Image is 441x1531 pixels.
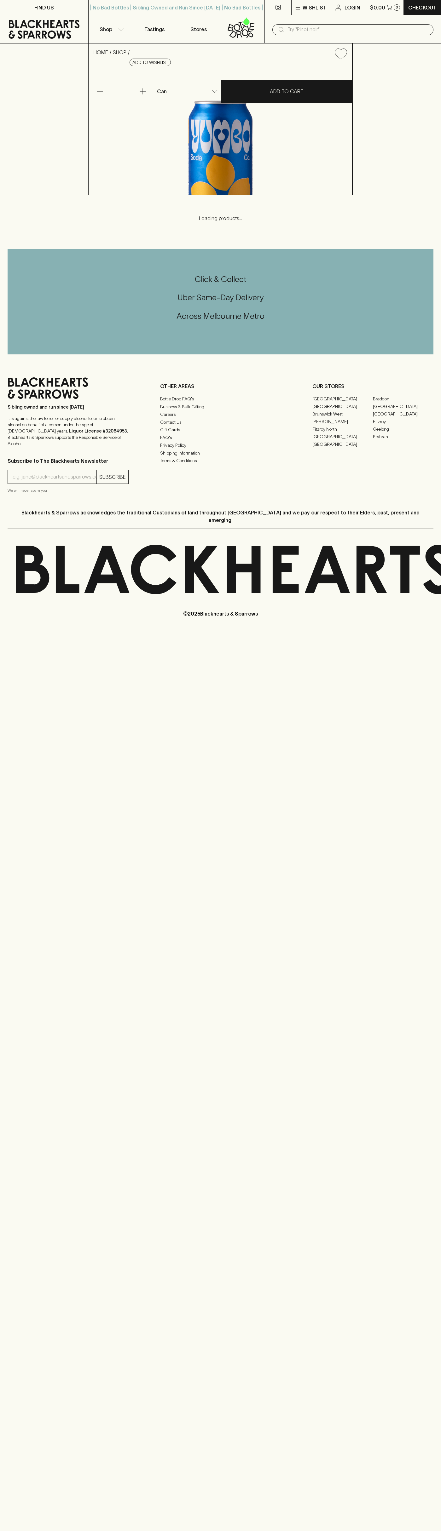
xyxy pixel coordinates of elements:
button: SUBSCRIBE [97,470,128,484]
a: Fitzroy [373,418,433,425]
a: Gift Cards [160,426,281,434]
p: Checkout [408,4,437,11]
a: Privacy Policy [160,442,281,449]
p: Login [345,4,360,11]
a: Shipping Information [160,449,281,457]
a: Business & Bulk Gifting [160,403,281,410]
a: Stores [177,15,221,43]
a: Bottle Drop FAQ's [160,395,281,403]
a: FAQ's [160,434,281,441]
button: ADD TO CART [221,80,352,103]
p: FIND US [34,4,54,11]
a: [GEOGRAPHIC_DATA] [312,395,373,403]
a: [GEOGRAPHIC_DATA] [312,440,373,448]
a: Geelong [373,425,433,433]
a: HOME [94,49,108,55]
p: $0.00 [370,4,385,11]
a: [GEOGRAPHIC_DATA] [312,403,373,410]
input: e.g. jane@blackheartsandsparrows.com.au [13,472,96,482]
p: We will never spam you [8,487,129,494]
h5: Across Melbourne Metro [8,311,433,321]
a: Brunswick West [312,410,373,418]
p: Subscribe to The Blackhearts Newsletter [8,457,129,465]
p: 0 [396,6,398,9]
a: Braddon [373,395,433,403]
div: Can [154,85,220,98]
p: Stores [190,26,207,33]
p: Blackhearts & Sparrows acknowledges the traditional Custodians of land throughout [GEOGRAPHIC_DAT... [12,509,429,524]
img: 20700.png [89,65,352,195]
a: Fitzroy North [312,425,373,433]
p: Loading products... [6,215,435,222]
a: [GEOGRAPHIC_DATA] [373,403,433,410]
a: SHOP [113,49,126,55]
div: Call to action block [8,249,433,354]
p: ADD TO CART [270,88,304,95]
a: Careers [160,411,281,418]
p: OTHER AREAS [160,382,281,390]
button: Shop [89,15,133,43]
h5: Uber Same-Day Delivery [8,292,433,303]
input: Try "Pinot noir" [287,25,428,35]
a: [GEOGRAPHIC_DATA] [312,433,373,440]
h5: Click & Collect [8,274,433,284]
p: Tastings [144,26,165,33]
a: Tastings [132,15,177,43]
p: Can [157,88,167,95]
strong: Liquor License #32064953 [69,428,127,433]
p: Sibling owned and run since [DATE] [8,404,129,410]
button: Add to wishlist [130,59,171,66]
p: Wishlist [303,4,327,11]
p: OUR STORES [312,382,433,390]
a: [PERSON_NAME] [312,418,373,425]
a: Contact Us [160,418,281,426]
p: Shop [100,26,112,33]
button: Add to wishlist [332,46,350,62]
a: [GEOGRAPHIC_DATA] [373,410,433,418]
a: Prahran [373,433,433,440]
p: SUBSCRIBE [99,473,126,481]
a: Terms & Conditions [160,457,281,465]
p: It is against the law to sell or supply alcohol to, or to obtain alcohol on behalf of a person un... [8,415,129,447]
